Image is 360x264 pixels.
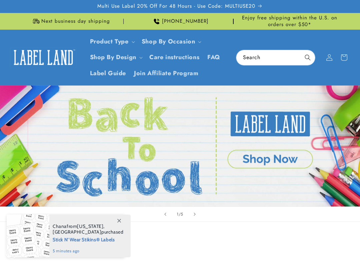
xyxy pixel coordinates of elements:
[53,229,101,235] span: [GEOGRAPHIC_DATA]
[236,15,343,28] span: Enjoy free shipping within the U.S. on orders over $50*
[300,50,315,65] button: Search
[77,223,103,229] span: [US_STATE]
[203,49,224,65] a: FAQ
[187,207,202,222] button: Next slide
[145,49,203,65] a: Care instructions
[177,211,179,218] span: 1
[90,53,136,61] a: Shop By Design
[17,13,124,29] div: Announcement
[97,3,255,10] span: Multi Use Label 20% Off For 48 Hours - Use Code: MULTIUSE20
[162,18,209,25] span: [PHONE_NUMBER]
[90,70,126,77] span: Label Guide
[130,65,202,81] a: Join Affiliate Program
[10,47,77,68] img: Label Land
[236,13,343,29] div: Announcement
[8,44,79,70] a: Label Land
[53,224,124,235] span: from , purchased
[86,65,130,81] a: Label Guide
[142,38,195,45] span: Shop By Occasion
[134,70,198,77] span: Join Affiliate Program
[138,34,204,49] summary: Shop By Occasion
[207,53,220,61] span: FAQ
[158,207,173,222] button: Previous slide
[17,237,343,247] h2: Best sellers
[41,18,110,25] span: Next business day shipping
[86,34,138,49] summary: Product Type
[179,211,181,218] span: /
[126,13,233,29] div: Announcement
[181,211,183,218] span: 5
[90,37,129,46] a: Product Type
[53,223,67,229] span: Chana
[149,53,199,61] span: Care instructions
[86,49,145,65] summary: Shop By Design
